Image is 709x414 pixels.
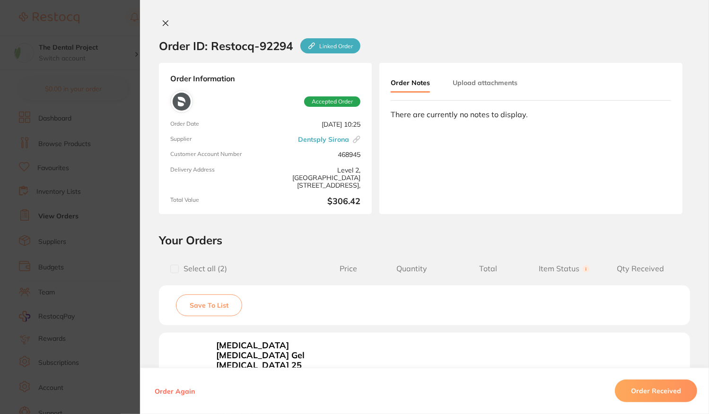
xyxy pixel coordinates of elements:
[269,197,360,207] b: $306.42
[391,74,430,93] button: Order Notes
[374,264,450,273] span: Quantity
[170,121,262,128] span: Order Date
[319,43,353,50] p: Linked Order
[269,121,360,128] span: [DATE] 10:25
[526,264,603,273] span: Item Status
[304,96,360,107] span: Accepted Order
[170,74,360,83] strong: Order Information
[152,387,198,395] button: Order Again
[298,136,349,143] a: Dentsply Sirona
[179,264,227,273] span: Select all ( 2 )
[170,151,262,158] span: Customer Account Number
[216,341,306,399] b: [MEDICAL_DATA] [MEDICAL_DATA] Gel [MEDICAL_DATA] 25 mg/g, [MEDICAL_DATA] 25mg/g
[269,151,360,158] span: 468945
[391,110,671,119] div: There are currently no notes to display.
[450,264,526,273] span: Total
[603,264,679,273] span: Qty Received
[269,166,360,189] span: Level 2, [GEOGRAPHIC_DATA] [STREET_ADDRESS],
[170,197,262,207] span: Total Value
[159,233,690,247] h2: Your Orders
[159,38,360,53] h2: Order ID: Restocq- 92294
[173,93,191,111] img: Dentsply Sirona
[170,166,262,189] span: Delivery Address
[176,294,242,316] button: Save To List
[323,264,374,273] span: Price
[615,379,697,402] button: Order Received
[170,136,262,143] span: Supplier
[453,74,517,91] button: Upload attachments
